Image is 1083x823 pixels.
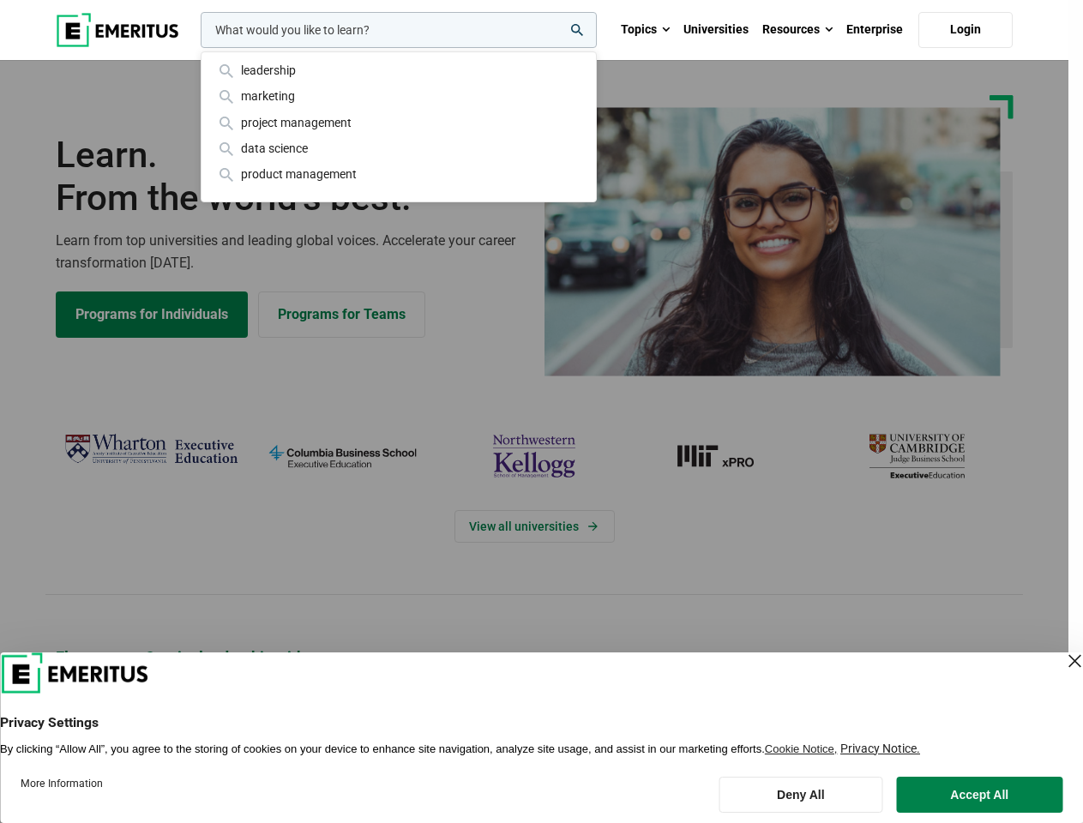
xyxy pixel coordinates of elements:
[918,12,1013,48] a: Login
[215,113,582,132] div: project management
[215,87,582,105] div: marketing
[215,165,582,183] div: product management
[215,61,582,80] div: leadership
[201,12,597,48] input: woocommerce-product-search-field-0
[215,139,582,158] div: data science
